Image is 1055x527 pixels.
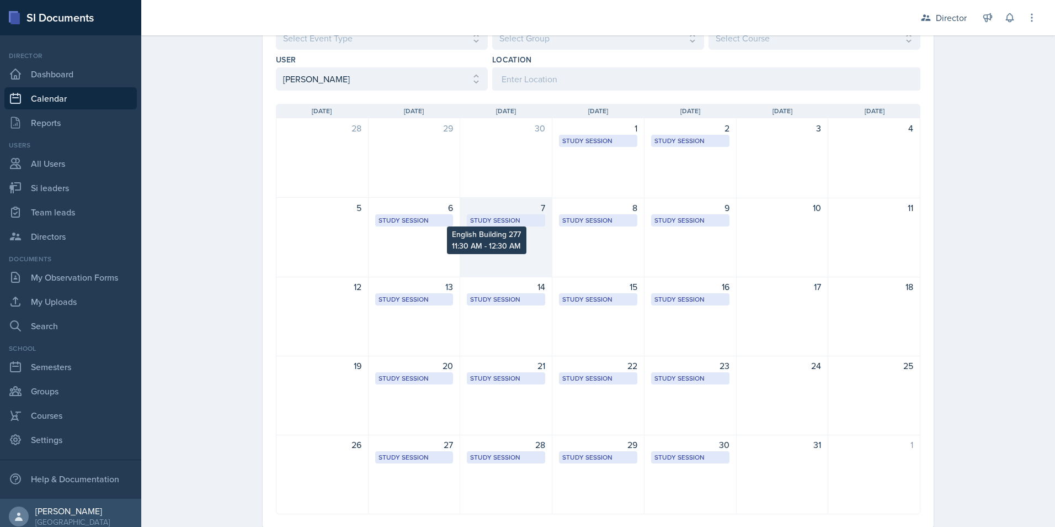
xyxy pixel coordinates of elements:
div: 26 [283,438,361,451]
div: 23 [651,359,729,372]
div: 20 [375,359,454,372]
div: 30 [467,122,545,135]
div: Director [936,11,967,24]
div: Study Session [379,452,450,462]
label: User [276,54,296,65]
div: 10 [743,201,822,214]
a: All Users [4,152,137,175]
div: Study Session [654,294,726,304]
a: My Observation Forms [4,266,137,288]
div: Study Session [379,373,450,383]
div: Director [4,51,137,61]
div: Study Session [379,215,450,225]
div: 28 [283,122,361,135]
div: 5 [283,201,361,214]
a: Si leaders [4,177,137,199]
a: Search [4,315,137,337]
div: Study Session [470,452,542,462]
div: Study Session [562,373,634,383]
a: Courses [4,404,137,426]
div: 6 [375,201,454,214]
div: Documents [4,254,137,264]
div: 4 [835,122,913,135]
div: 14 [467,280,545,293]
div: Study Session [654,215,726,225]
div: 3 [743,122,822,135]
a: Calendar [4,87,137,109]
div: Help & Documentation [4,468,137,490]
div: 28 [467,438,545,451]
div: 16 [651,280,729,293]
a: Team leads [4,201,137,223]
a: Reports [4,112,137,134]
div: Study Session [470,215,542,225]
div: 29 [375,122,454,135]
a: My Uploads [4,291,137,313]
span: [DATE] [772,106,792,116]
div: 1 [559,122,637,135]
span: [DATE] [680,106,700,116]
div: 29 [559,438,637,451]
div: Study Session [562,136,634,146]
div: 27 [375,438,454,451]
div: Study Session [562,294,634,304]
div: 12 [283,280,361,293]
div: 25 [835,359,913,372]
div: 21 [467,359,545,372]
div: 19 [283,359,361,372]
div: 22 [559,359,637,372]
div: Study Session [562,215,634,225]
input: Enter Location [492,67,920,91]
div: Study Session [654,452,726,462]
div: 31 [743,438,822,451]
span: [DATE] [404,106,424,116]
div: 13 [375,280,454,293]
div: 9 [651,201,729,214]
span: [DATE] [865,106,885,116]
a: Settings [4,429,137,451]
div: Study Session [654,136,726,146]
div: 17 [743,280,822,293]
div: Study Session [562,452,634,462]
div: 8 [559,201,637,214]
span: [DATE] [496,106,516,116]
a: Directors [4,225,137,247]
span: [DATE] [312,106,332,116]
label: Location [492,54,532,65]
div: Users [4,140,137,150]
div: 2 [651,122,729,135]
div: Study Session [379,294,450,304]
div: 1 [835,438,913,451]
div: 7 [467,201,545,214]
div: 15 [559,280,637,293]
div: 11 [835,201,913,214]
div: Study Session [654,373,726,383]
a: Dashboard [4,63,137,85]
div: 18 [835,280,913,293]
a: Semesters [4,356,137,378]
div: Study Session [470,294,542,304]
div: 24 [743,359,822,372]
div: [PERSON_NAME] [35,505,110,517]
div: 30 [651,438,729,451]
a: Groups [4,380,137,402]
span: [DATE] [588,106,608,116]
div: School [4,344,137,354]
div: Study Session [470,373,542,383]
